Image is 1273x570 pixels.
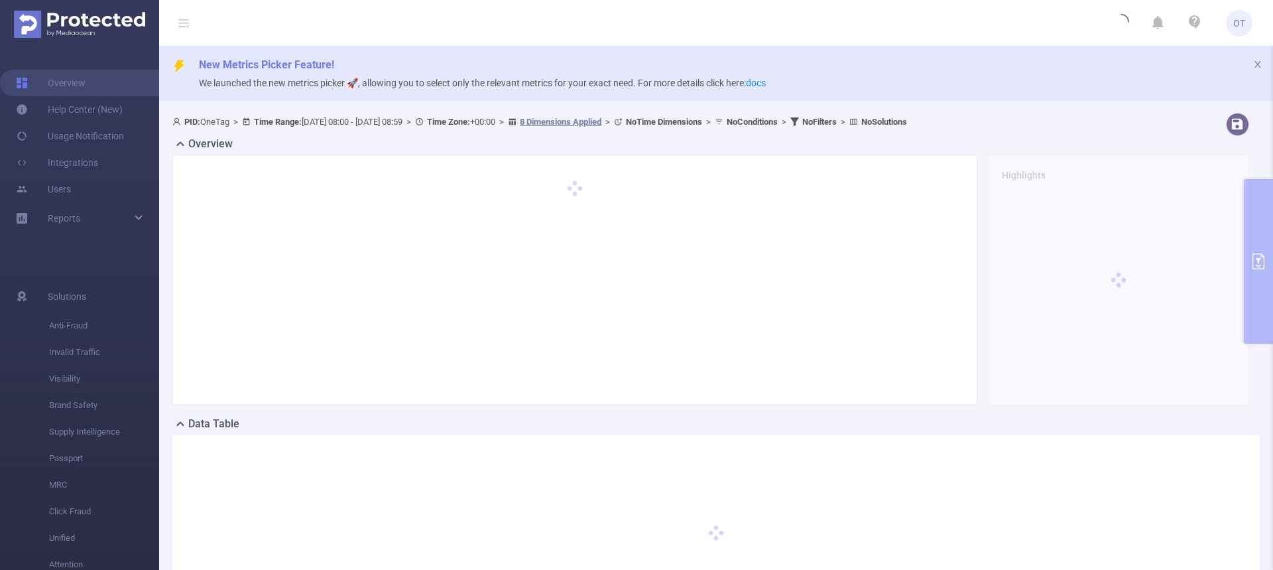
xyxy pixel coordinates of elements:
[601,117,614,127] span: >
[427,117,470,127] b: Time Zone:
[861,117,907,127] b: No Solutions
[402,117,415,127] span: >
[48,205,80,232] a: Reports
[49,419,159,445] span: Supply Intelligence
[16,176,71,202] a: Users
[49,392,159,419] span: Brand Safety
[188,136,233,152] h2: Overview
[49,366,159,392] span: Visibility
[48,213,80,224] span: Reports
[702,117,715,127] span: >
[199,58,334,71] span: New Metrics Picker Feature!
[49,339,159,366] span: Invalid Traffic
[172,60,186,73] i: icon: thunderbolt
[254,117,302,127] b: Time Range:
[16,149,98,176] a: Integrations
[837,117,849,127] span: >
[172,117,184,126] i: icon: user
[778,117,790,127] span: >
[16,123,124,149] a: Usage Notification
[495,117,508,127] span: >
[49,445,159,472] span: Passport
[188,416,239,432] h2: Data Table
[48,283,86,310] span: Solutions
[229,117,242,127] span: >
[746,78,766,88] a: docs
[199,78,766,88] span: We launched the new metrics picker 🚀, allowing you to select only the relevant metrics for your e...
[16,96,123,123] a: Help Center (New)
[802,117,837,127] b: No Filters
[1233,10,1245,36] span: OT
[49,313,159,339] span: Anti-Fraud
[184,117,200,127] b: PID:
[626,117,702,127] b: No Time Dimensions
[16,70,86,96] a: Overview
[49,472,159,498] span: MRC
[1253,60,1262,69] i: icon: close
[49,525,159,551] span: Unified
[727,117,778,127] b: No Conditions
[14,11,145,38] img: Protected Media
[172,117,907,127] span: OneTag [DATE] 08:00 - [DATE] 08:59 +00:00
[1113,14,1129,33] i: icon: loading
[1253,57,1262,72] button: icon: close
[520,117,601,127] u: 8 Dimensions Applied
[49,498,159,525] span: Click Fraud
